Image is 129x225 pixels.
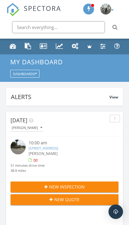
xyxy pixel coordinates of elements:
a: Settings [98,41,108,52]
img: streetview [11,140,26,155]
a: Metrics [54,41,65,52]
img: img_2993.jpg [100,4,111,14]
a: SPECTORA [6,9,61,21]
input: Search everything... [12,21,105,33]
a: Templates [23,41,33,52]
img: The Best Home Inspection Software - Spectora [6,3,20,16]
button: New Inspection [11,182,118,192]
div: Alerts [11,93,109,101]
div: 38.9 miles [11,168,45,173]
div: Dashboards [13,72,37,75]
a: Automations (Basic) [70,41,81,52]
a: Dashboard [8,41,18,52]
button: Dashboards [10,70,39,77]
span: [PERSON_NAME] [29,151,58,156]
span: SPECTORA [24,3,61,13]
div: Open Intercom Messenger [109,204,123,219]
span: View [109,95,118,100]
a: [STREET_ADDRESS] [29,146,58,150]
div: 10:00 am [29,140,110,146]
a: Advanced [85,41,94,52]
span: My Dashboard [10,58,63,66]
a: Contacts [38,41,49,52]
a: Support Center [112,41,122,52]
a: 10:00 am [STREET_ADDRESS] [PERSON_NAME] 51 minutes drive time 38.9 miles [11,140,118,173]
button: [PERSON_NAME] [11,124,43,131]
span: [DATE] [11,117,27,124]
span: New Inspection [49,184,85,190]
button: New Quote [11,194,118,205]
div: [PERSON_NAME] [12,126,42,129]
span: New Quote [54,196,80,203]
div: 51 minutes drive time [11,163,45,168]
